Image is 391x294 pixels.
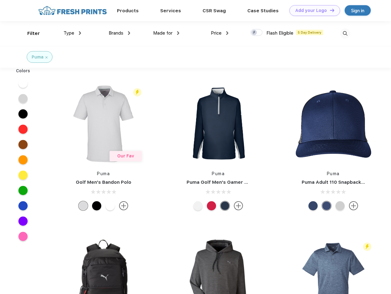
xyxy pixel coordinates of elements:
[76,179,131,185] a: Golf Men's Bandon Polo
[79,31,81,35] img: dropdown.png
[322,201,331,210] div: Peacoat Qut Shd
[153,30,172,36] span: Made for
[335,201,345,210] div: Quarry Brt Whit
[187,179,284,185] a: Puma Golf Men's Gamer Golf Quarter-Zip
[193,201,203,210] div: Bright White
[92,201,101,210] div: Puma Black
[27,30,40,37] div: Filter
[363,243,371,251] img: flash_active_toggle.svg
[45,56,48,58] img: filter_cancel.svg
[97,171,110,176] a: Puma
[117,8,139,13] a: Products
[207,201,216,210] div: Ski Patrol
[177,31,179,35] img: dropdown.png
[203,8,226,13] a: CSR Swag
[37,5,109,16] img: fo%20logo%202.webp
[327,171,340,176] a: Puma
[234,201,243,210] img: more.svg
[226,31,228,35] img: dropdown.png
[177,83,259,164] img: func=resize&h=266
[128,31,130,35] img: dropdown.png
[292,83,374,164] img: func=resize&h=266
[351,7,364,14] div: Sign in
[340,28,350,39] img: desktop_search.svg
[349,201,358,210] img: more.svg
[308,201,318,210] div: Peacoat with Qut Shd
[296,30,323,35] span: 5 Day Delivery
[117,153,134,158] span: Our Fav
[211,30,222,36] span: Price
[330,9,334,12] img: DT
[11,68,35,74] div: Colors
[64,30,74,36] span: Type
[220,201,230,210] div: Navy Blazer
[32,54,44,60] div: Puma
[109,30,123,36] span: Brands
[266,30,293,36] span: Flash Eligible
[345,5,371,16] a: Sign in
[79,201,88,210] div: High Rise
[160,8,181,13] a: Services
[106,201,115,210] div: Bright White
[63,83,144,164] img: func=resize&h=266
[119,201,128,210] img: more.svg
[212,171,225,176] a: Puma
[133,88,141,96] img: flash_active_toggle.svg
[295,8,327,13] div: Add your Logo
